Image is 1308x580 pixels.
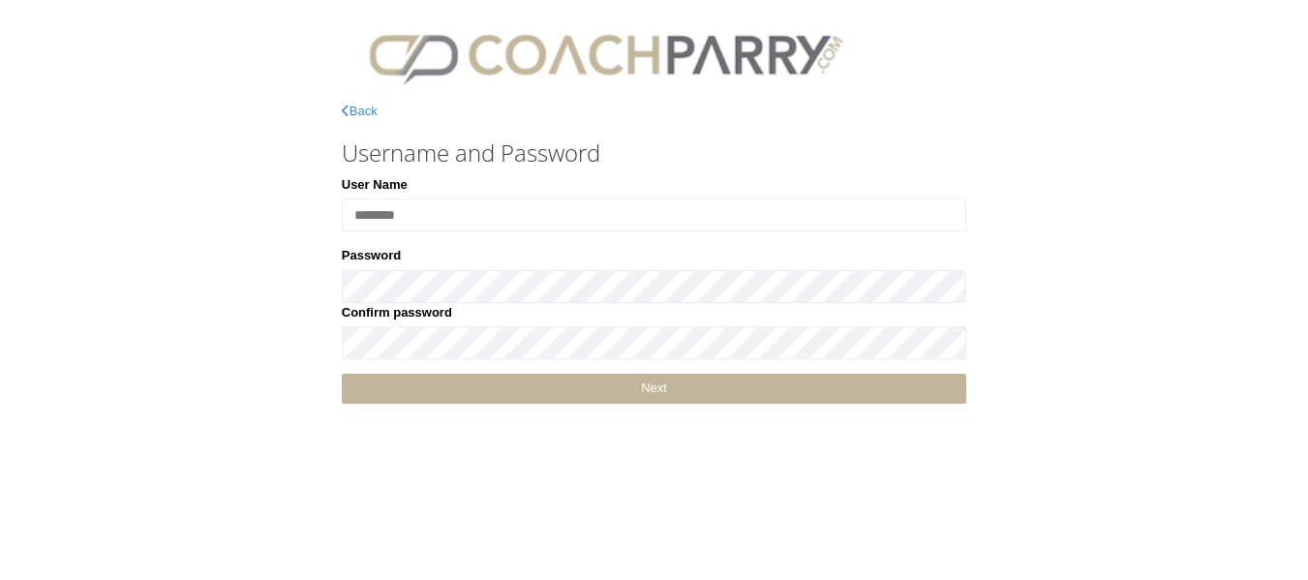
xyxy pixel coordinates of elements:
a: Back [342,104,378,118]
a: Next [342,374,967,404]
label: User Name [342,175,408,195]
h3: Username and Password [342,140,967,166]
label: Confirm password [342,303,452,322]
img: CPlogo.png [342,19,870,92]
label: Password [342,246,401,265]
